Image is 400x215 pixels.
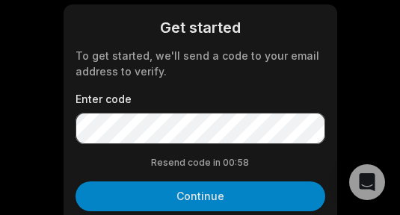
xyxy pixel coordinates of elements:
[237,156,249,169] span: 58
[349,164,385,200] div: Open Intercom Messenger
[76,181,325,211] button: Continue
[76,156,325,169] div: Resend code in 00:
[76,16,325,39] div: Get started
[76,48,325,79] div: To get started, we'll send a code to your email address to verify.
[76,91,325,107] label: Enter code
